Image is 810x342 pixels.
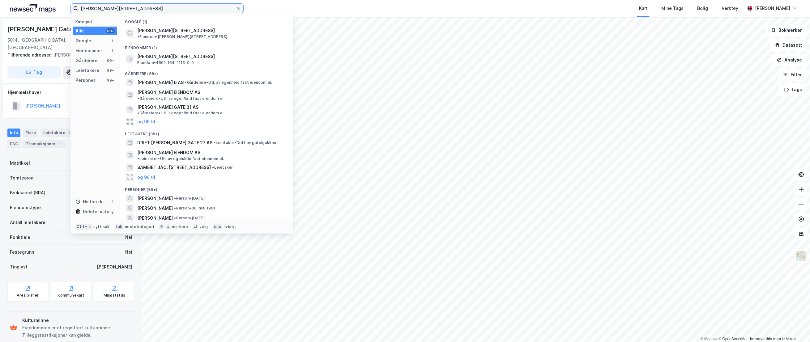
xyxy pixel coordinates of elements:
[10,234,30,241] div: Punktleie
[10,189,45,196] div: Bruksareal (BRA)
[120,66,293,78] div: Gårdeiere (99+)
[97,263,132,271] div: [PERSON_NAME]
[75,27,84,35] div: Alle
[41,129,75,137] div: Leietakere
[83,208,114,215] div: Delete history
[115,224,124,230] div: tab
[137,79,184,86] span: [PERSON_NAME] 6 AS
[125,224,154,229] div: neste kategori
[120,182,293,193] div: Personer (99+)
[7,66,61,78] button: Tag
[75,57,98,64] div: Gårdeiere
[10,159,30,167] div: Matrikkel
[137,53,286,60] span: [PERSON_NAME][STREET_ADDRESS]
[106,68,115,73] div: 99+
[93,224,110,229] div: nytt søk
[106,78,115,83] div: 99+
[174,216,176,220] span: •
[639,5,648,12] div: Kart
[137,195,173,202] span: [PERSON_NAME]
[125,248,132,256] div: Nei
[137,149,200,156] span: [PERSON_NAME] EIENDOM AS
[137,27,215,34] span: [PERSON_NAME][STREET_ADDRESS]
[214,140,276,145] span: Leietaker • Drift av gatekjøkken
[137,205,173,212] span: [PERSON_NAME]
[110,38,115,43] div: 1
[174,196,176,201] span: •
[106,28,115,33] div: 99+
[57,141,63,147] div: 1
[137,103,198,111] span: [PERSON_NAME] GATE 31 AS
[58,293,84,298] div: Kommunekart
[106,58,115,63] div: 99+
[137,174,155,181] button: og 96 til
[10,204,41,211] div: Eiendomstype
[120,15,293,26] div: Google (1)
[137,96,139,101] span: •
[75,198,102,205] div: Historikk
[137,34,227,39] span: Eiendom • [PERSON_NAME][STREET_ADDRESS]
[137,156,139,161] span: •
[137,111,224,116] span: Gårdeiere • Utl. av egen/leid fast eiendom el.
[212,165,214,170] span: •
[185,80,187,85] span: •
[722,5,738,12] div: Verktøy
[75,67,99,74] div: Leietakere
[22,317,132,324] div: Kulturminne
[772,54,808,66] button: Analyse
[137,164,211,171] span: SAMEIET JAC. [STREET_ADDRESS]
[137,118,155,125] button: og 96 til
[10,174,35,182] div: Tomteareal
[214,140,215,145] span: •
[701,337,718,341] a: Mapbox
[174,206,215,211] span: Person • 30. mai 1961
[66,130,73,136] div: 2
[779,312,810,342] div: Kontrollprogram for chat
[78,4,236,13] input: Søk på adresse, matrikkel, gårdeiere, leietakere eller personer
[75,224,92,230] div: Ctrl + k
[174,196,205,201] span: Person • [DATE]
[213,224,222,230] div: esc
[224,224,236,229] div: avbryt
[779,83,808,96] button: Tags
[199,224,208,229] div: velg
[750,337,781,341] a: Improve this map
[10,4,56,13] img: logo.a4113a55bc3d86da70a041830d287a7e.svg
[137,60,194,65] span: Eiendom • 4601-164-1113-0-0
[75,19,117,24] div: Kategori
[23,140,66,148] div: Transaksjoner
[778,69,808,81] button: Filter
[23,129,38,137] div: Eiere
[137,111,139,115] span: •
[137,34,139,39] span: •
[770,39,808,51] button: Datasett
[7,36,101,51] div: 5014, [GEOGRAPHIC_DATA], [GEOGRAPHIC_DATA]
[120,40,293,52] div: Eiendommer (1)
[174,216,205,221] span: Person • [DATE]
[7,51,130,59] div: [PERSON_NAME] Gate 7
[719,337,749,341] a: OpenStreetMap
[75,47,102,54] div: Eiendommer
[7,52,53,57] span: Tilhørende adresser:
[755,5,790,12] div: [PERSON_NAME]
[172,224,188,229] div: markere
[10,219,45,226] div: Antall leietakere
[120,127,293,138] div: Leietakere (99+)
[7,129,20,137] div: Info
[22,324,132,339] div: Eiendommen er et registrert kulturminne. Tilleggsrestriksjoner kan gjelde.
[110,48,115,53] div: 1
[7,140,21,148] div: ESG
[75,77,96,84] div: Personer
[697,5,708,12] div: Bolig
[137,214,173,222] span: [PERSON_NAME]
[8,89,134,96] div: Hjemmelshaver
[10,248,34,256] div: Festegrunn
[17,293,39,298] div: Arealplaner
[10,263,28,271] div: Tinglyst
[125,234,132,241] div: Nei
[7,24,83,34] div: [PERSON_NAME] Gate 31
[137,139,212,146] span: DRIFT [PERSON_NAME] GATE 27 AS
[104,293,125,298] div: Miljøstatus
[795,250,807,262] img: Z
[212,165,233,170] span: Leietaker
